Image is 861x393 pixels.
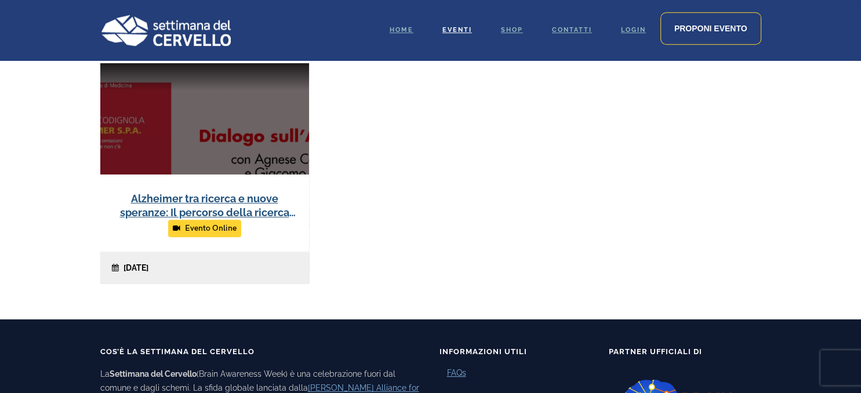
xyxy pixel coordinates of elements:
img: Logo [100,14,231,46]
a: FAQs [447,367,466,379]
span: Partner Ufficiali di [609,347,702,356]
span: Contatti [552,26,592,34]
span: Informazioni Utili [439,347,527,356]
span: Login [621,26,646,34]
span: Eventi [442,26,472,34]
span: Home [390,26,413,34]
b: Settimana del Cervello [110,369,197,379]
a: Proponi evento [660,12,761,45]
span: Cos’è la Settimana del Cervello [100,347,255,356]
span: Proponi evento [674,24,747,33]
span: Shop [501,26,523,34]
